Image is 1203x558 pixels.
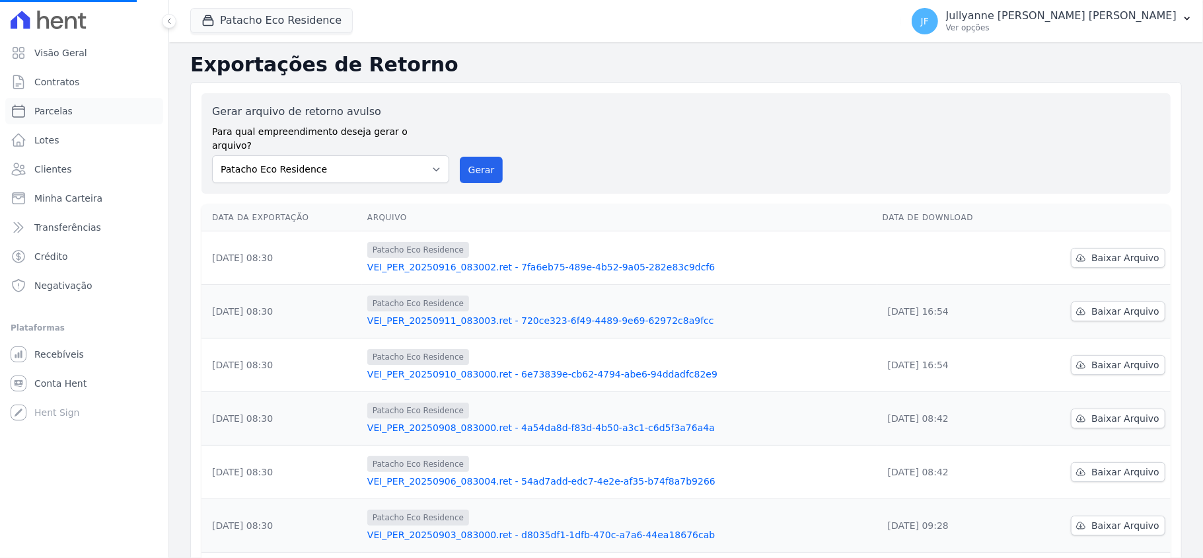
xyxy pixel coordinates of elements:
a: VEI_PER_20250911_083003.ret - 720ce323-6f49-4489-9e69-62972c8a9fcc [367,314,872,327]
a: Transferências [5,214,163,241]
button: Gerar [460,157,503,183]
a: Negativação [5,272,163,299]
a: Baixar Arquivo [1071,462,1165,482]
a: Baixar Arquivo [1071,248,1165,268]
span: Baixar Arquivo [1091,465,1159,479]
a: Baixar Arquivo [1071,409,1165,428]
span: Clientes [34,163,71,176]
a: Conta Hent [5,370,163,397]
span: Crédito [34,250,68,263]
label: Para qual empreendimento deseja gerar o arquivo? [212,120,449,153]
td: [DATE] 16:54 [877,285,1021,339]
span: Patacho Eco Residence [367,510,469,526]
span: Recebíveis [34,348,84,361]
span: Conta Hent [34,377,87,390]
td: [DATE] 08:30 [201,446,362,499]
a: Visão Geral [5,40,163,66]
td: [DATE] 08:42 [877,392,1021,446]
td: [DATE] 09:28 [877,499,1021,553]
span: Patacho Eco Residence [367,242,469,258]
a: VEI_PER_20250908_083000.ret - 4a54da8d-f83d-4b50-a3c1-c6d5f3a76a4a [367,421,872,434]
a: Crédito [5,243,163,270]
span: Minha Carteira [34,192,102,205]
a: Baixar Arquivo [1071,301,1165,321]
span: Patacho Eco Residence [367,403,469,418]
span: Parcelas [34,104,73,118]
label: Gerar arquivo de retorno avulso [212,104,449,120]
h2: Exportações de Retorno [190,53,1182,77]
span: Baixar Arquivo [1091,519,1159,532]
a: VEI_PER_20250906_083004.ret - 54ad7add-edc7-4e2e-af35-b74f8a7b9266 [367,475,872,488]
span: Baixar Arquivo [1091,412,1159,425]
button: Patacho Eco Residence [190,8,353,33]
td: [DATE] 08:30 [201,285,362,339]
p: Jullyanne [PERSON_NAME] [PERSON_NAME] [946,9,1177,22]
span: Negativação [34,279,92,292]
span: Lotes [34,134,59,147]
span: Visão Geral [34,46,87,60]
span: Patacho Eco Residence [367,349,469,365]
a: Contratos [5,69,163,95]
span: Transferências [34,221,101,234]
th: Data de Download [877,204,1021,231]
td: [DATE] 08:30 [201,231,362,285]
td: [DATE] 08:30 [201,499,362,553]
th: Data da Exportação [201,204,362,231]
a: Baixar Arquivo [1071,355,1165,375]
td: [DATE] 08:30 [201,339,362,392]
a: Lotes [5,127,163,153]
a: Recebíveis [5,341,163,368]
a: Clientes [5,156,163,182]
span: Baixar Arquivo [1091,251,1159,264]
td: [DATE] 08:42 [877,446,1021,499]
span: JF [921,17,929,26]
a: VEI_PER_20250903_083000.ret - d8035df1-1dfb-470c-a7a6-44ea18676cab [367,528,872,541]
p: Ver opções [946,22,1177,33]
a: Minha Carteira [5,185,163,212]
span: Baixar Arquivo [1091,305,1159,318]
td: [DATE] 08:30 [201,392,362,446]
a: Baixar Arquivo [1071,516,1165,536]
a: Parcelas [5,98,163,124]
th: Arquivo [362,204,877,231]
div: Plataformas [11,320,158,336]
span: Patacho Eco Residence [367,296,469,311]
td: [DATE] 16:54 [877,339,1021,392]
span: Patacho Eco Residence [367,456,469,472]
span: Baixar Arquivo [1091,358,1159,372]
a: VEI_PER_20250910_083000.ret - 6e73839e-cb62-4794-abe6-94ddadfc82e9 [367,368,872,381]
span: Contratos [34,75,79,89]
button: JF Jullyanne [PERSON_NAME] [PERSON_NAME] Ver opções [901,3,1203,40]
a: VEI_PER_20250916_083002.ret - 7fa6eb75-489e-4b52-9a05-282e83c9dcf6 [367,260,872,274]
